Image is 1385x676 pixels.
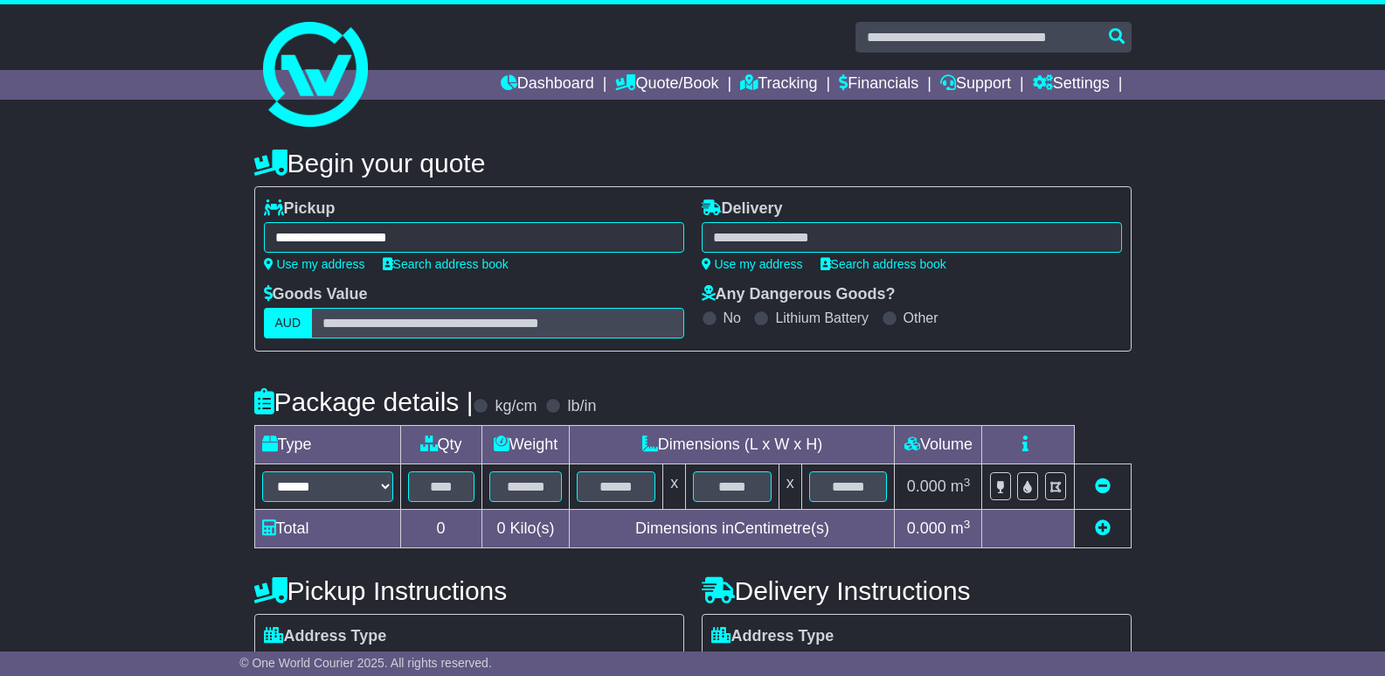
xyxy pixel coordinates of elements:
[264,199,336,219] label: Pickup
[501,70,594,100] a: Dashboard
[254,576,684,605] h4: Pickup Instructions
[254,387,474,416] h4: Package details |
[724,310,741,326] label: No
[1033,70,1110,100] a: Settings
[264,627,387,646] label: Address Type
[264,308,313,338] label: AUD
[964,518,971,531] sup: 3
[254,510,400,548] td: Total
[907,477,946,495] span: 0.000
[567,397,596,416] label: lb/in
[496,519,505,537] span: 0
[495,397,537,416] label: kg/cm
[254,426,400,464] td: Type
[570,510,895,548] td: Dimensions in Centimetre(s)
[839,70,918,100] a: Financials
[570,426,895,464] td: Dimensions (L x W x H)
[383,257,509,271] a: Search address book
[254,149,1132,178] h4: Begin your quote
[702,199,783,219] label: Delivery
[940,70,1011,100] a: Support
[702,285,896,304] label: Any Dangerous Goods?
[264,285,368,304] label: Goods Value
[615,70,718,100] a: Quote/Book
[895,426,982,464] td: Volume
[400,426,481,464] td: Qty
[711,627,834,646] label: Address Type
[702,257,803,271] a: Use my address
[775,310,869,326] label: Lithium Battery
[964,476,971,489] sup: 3
[400,510,481,548] td: 0
[663,464,686,510] td: x
[821,257,946,271] a: Search address book
[481,426,570,464] td: Weight
[951,477,971,495] span: m
[702,576,1132,605] h4: Delivery Instructions
[1095,519,1111,537] a: Add new item
[907,519,946,537] span: 0.000
[740,70,817,100] a: Tracking
[264,257,365,271] a: Use my address
[951,519,971,537] span: m
[481,510,570,548] td: Kilo(s)
[239,656,492,670] span: © One World Courier 2025. All rights reserved.
[1095,477,1111,495] a: Remove this item
[904,310,938,326] label: Other
[779,464,801,510] td: x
